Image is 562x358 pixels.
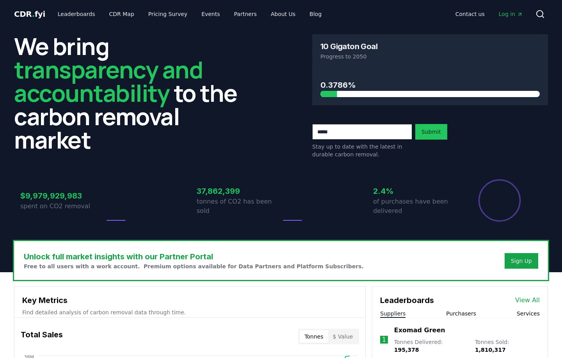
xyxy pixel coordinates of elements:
p: 1 [382,335,386,344]
a: CDR Map [103,7,140,21]
p: Progress to 2050 [320,53,540,60]
p: spent on CO2 removal [20,202,105,211]
button: Tonnes [300,330,328,343]
button: Sign Up [505,253,538,269]
p: Stay up to date with the latest in durable carbon removal. [312,143,412,158]
p: of purchases have been delivered [373,197,457,216]
nav: Main [449,7,529,21]
span: Log in [499,10,523,18]
a: Blog [303,7,328,21]
a: CDR.fyi [14,9,45,19]
div: Percentage of sales delivered [478,179,521,222]
button: Services [517,310,540,317]
a: Events [195,7,226,21]
p: Find detailed analysis of carbon removal data through time. [22,308,357,316]
h3: Total Sales [21,329,63,344]
a: Partners [228,7,263,21]
a: Contact us [449,7,491,21]
h3: Leaderboards [380,294,434,306]
h3: 37,862,399 [197,185,281,197]
p: tonnes of CO2 has been sold [197,197,281,216]
p: Free to all users with a work account. Premium options available for Data Partners and Platform S... [24,262,364,270]
p: Tonnes Delivered : [394,338,467,354]
button: Suppliers [380,310,405,317]
a: Exomad Green [394,326,445,335]
h3: 0.3786% [320,79,540,91]
a: Leaderboards [52,7,101,21]
h3: 2.4% [373,185,457,197]
h3: 10 Gigaton Goal [320,43,377,50]
a: Sign Up [511,257,532,265]
a: View All [515,296,540,305]
span: 195,378 [394,347,419,353]
button: Purchasers [446,310,476,317]
span: CDR fyi [14,9,45,19]
span: 1,810,317 [475,347,506,353]
h3: $9,979,929,983 [20,190,105,202]
h3: Unlock full market insights with our Partner Portal [24,251,364,262]
span: . [32,9,35,19]
h3: Key Metrics [22,294,357,306]
button: $ Value [328,330,358,343]
a: About Us [265,7,302,21]
nav: Main [52,7,328,21]
span: transparency and accountability [14,53,203,109]
p: Tonnes Sold : [475,338,540,354]
h2: We bring to the carbon removal market [14,34,250,151]
a: Pricing Survey [142,7,194,21]
a: Log in [493,7,529,21]
button: Submit [415,124,447,140]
